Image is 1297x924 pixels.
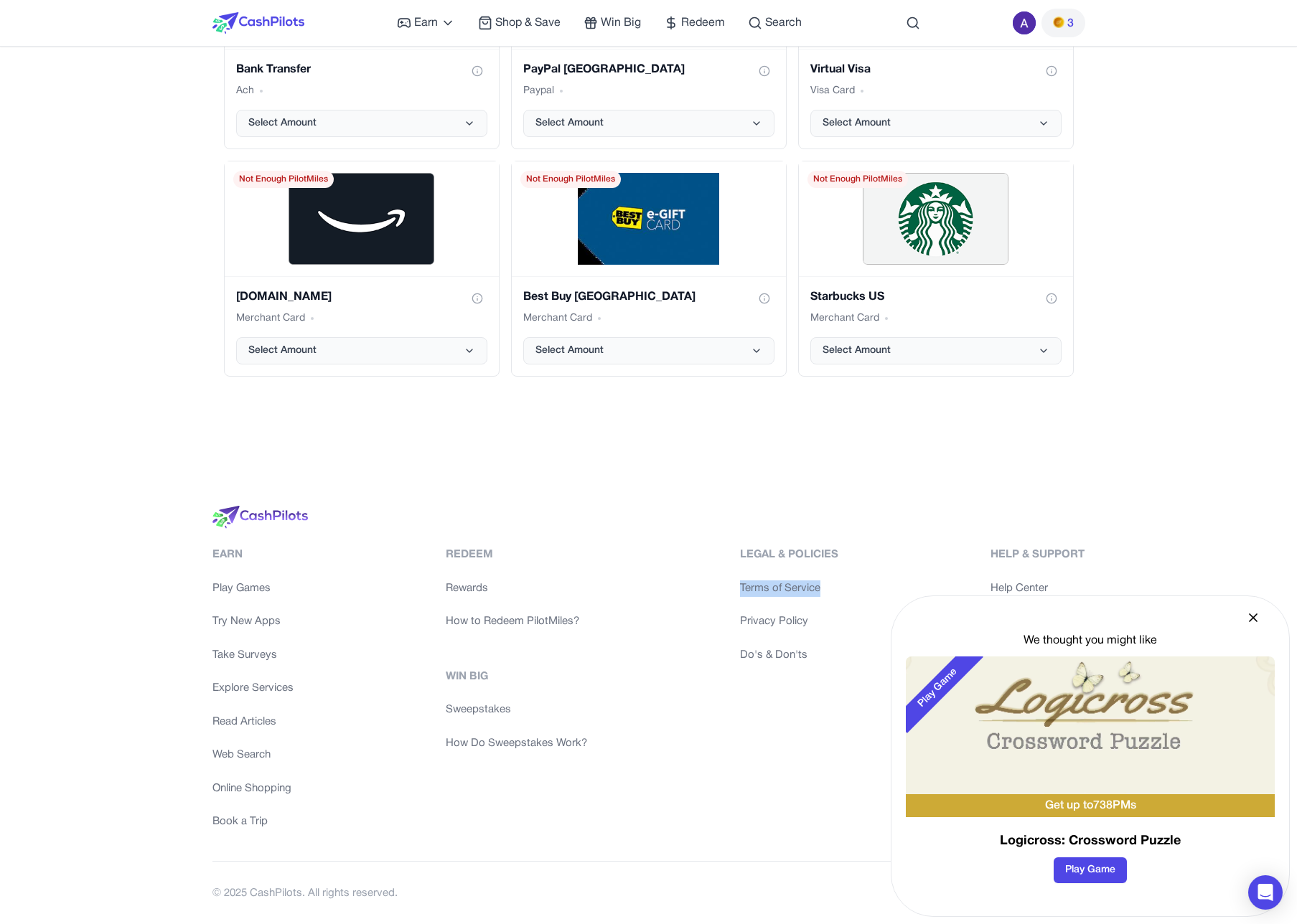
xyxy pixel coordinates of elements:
[446,547,587,563] div: Redeem
[863,173,1008,265] img: /default-reward-image.png
[212,680,294,697] a: Explore Services
[248,344,317,358] span: Select Amount
[823,344,891,358] span: Select Amount
[991,547,1085,563] div: Help & Support
[212,613,294,630] a: Try New Apps
[893,643,983,733] div: Play Game
[578,173,719,265] img: /default-reward-image.png
[523,110,774,137] button: Select Amount
[233,171,334,188] span: Not Enough PilotMiles
[289,173,434,265] img: /default-reward-image.png
[236,337,487,364] button: Select Amount
[236,110,487,137] button: Select Amount
[446,735,587,752] a: How Do Sweepstakes Work?
[765,14,802,32] span: Search
[511,161,787,377] div: Best Buy USA gift card
[523,288,696,306] h3: Best Buy [GEOGRAPHIC_DATA]
[446,580,587,597] a: Rewards
[991,580,1085,597] a: Help Center
[523,337,774,364] button: Select Amount
[236,84,254,98] span: Ach
[810,84,855,98] span: Visa Card
[535,344,604,358] span: Select Amount
[446,613,587,630] a: How to Redeem PilotMiles?
[1041,288,1062,308] button: Show gift card information
[523,311,592,326] span: Merchant Card
[906,656,1275,794] img: Logicross: Crossword Puzzle
[467,288,487,308] button: Show gift card information
[1041,9,1085,37] button: PMs3
[523,84,554,98] span: Paypal
[1067,15,1074,32] span: 3
[906,794,1275,817] div: Get up to 738 PMs
[1248,875,1283,910] div: Open Intercom Messenger
[467,61,487,81] button: Show gift card information
[535,116,604,131] span: Select Amount
[397,14,455,32] a: Earn
[236,311,305,326] span: Merchant Card
[810,110,1062,137] button: Select Amount
[212,747,294,763] a: Web Search
[754,61,774,81] button: Show gift card information
[212,814,294,830] a: Book a Trip
[810,61,871,78] h3: Virtual Visa
[798,161,1074,377] div: Starbucks US gift card
[212,547,294,563] div: Earn
[212,885,398,902] div: © 2025 CashPilots. All rights reserved.
[212,580,294,597] a: Play Games
[478,14,561,32] a: Shop & Save
[807,171,908,188] span: Not Enough PilotMiles
[212,714,294,730] a: Read Articles
[810,311,879,326] span: Merchant Card
[1041,61,1062,81] button: Show gift card information
[740,547,838,563] div: Legal & Policies
[1054,857,1127,883] button: Play Game
[446,669,587,685] div: Win Big
[740,580,838,597] a: Terms of Service
[520,171,621,188] span: Not Enough PilotMiles
[446,702,587,718] a: Sweepstakes
[584,14,641,32] a: Win Big
[495,14,561,32] span: Shop & Save
[740,647,838,664] a: Do's & Don'ts
[601,14,641,32] span: Win Big
[681,14,725,32] span: Redeem
[414,14,438,32] span: Earn
[664,14,725,32] a: Redeem
[810,288,884,306] h3: Starbucks US
[748,14,802,32] a: Search
[224,161,500,377] div: Amazon.com gift card
[754,288,774,308] button: Show gift card information
[906,632,1275,649] div: We thought you might like
[1053,16,1064,28] img: PMs
[906,831,1275,852] h3: Logicross: Crossword Puzzle
[212,12,304,34] img: CashPilots Logo
[810,337,1062,364] button: Select Amount
[212,647,294,664] a: Take Surveys
[740,613,838,630] a: Privacy Policy
[212,506,308,529] img: logo
[236,61,311,78] h3: Bank Transfer
[823,116,891,131] span: Select Amount
[212,781,294,797] a: Online Shopping
[248,116,317,131] span: Select Amount
[236,288,332,306] h3: [DOMAIN_NAME]
[523,61,685,78] h3: PayPal [GEOGRAPHIC_DATA]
